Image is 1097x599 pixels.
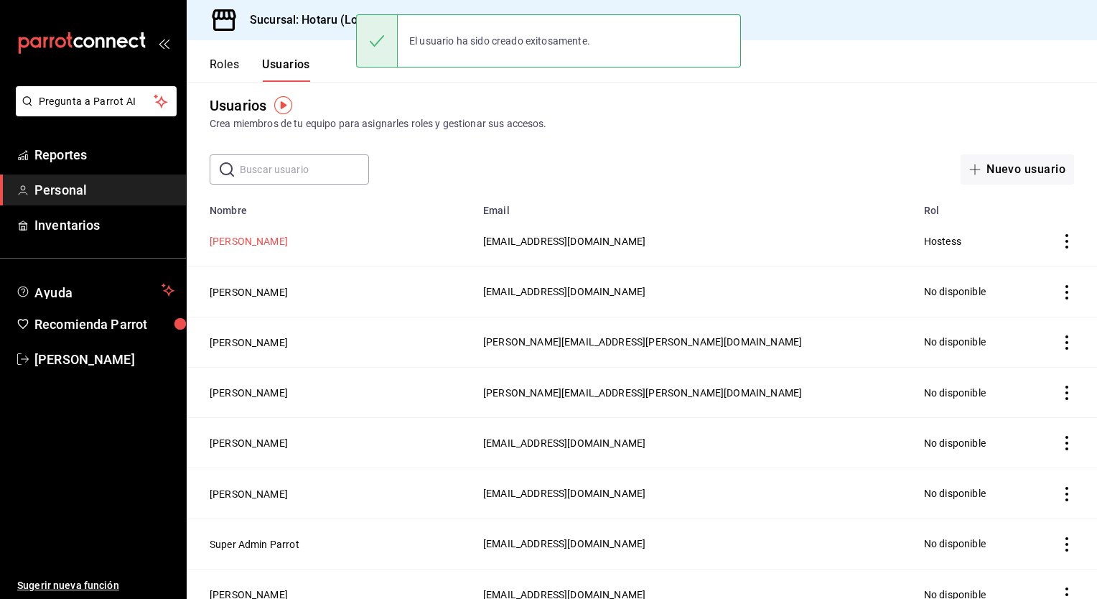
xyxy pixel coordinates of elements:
button: actions [1060,285,1074,299]
button: [PERSON_NAME] [210,285,288,299]
span: Reportes [34,145,174,164]
div: Usuarios [210,95,266,116]
button: actions [1060,386,1074,400]
span: [EMAIL_ADDRESS][DOMAIN_NAME] [483,236,645,247]
button: actions [1060,234,1074,249]
span: Pregunta a Parrot AI [39,94,154,109]
button: Nuevo usuario [961,154,1074,185]
span: [EMAIL_ADDRESS][DOMAIN_NAME] [483,538,645,549]
button: Usuarios [262,57,310,82]
span: Inventarios [34,215,174,235]
span: Personal [34,180,174,200]
td: No disponible [915,266,1027,317]
span: Recomienda Parrot [34,315,174,334]
td: No disponible [915,468,1027,519]
button: Roles [210,57,239,82]
span: [PERSON_NAME][EMAIL_ADDRESS][PERSON_NAME][DOMAIN_NAME] [483,387,802,399]
span: [EMAIL_ADDRESS][DOMAIN_NAME] [483,437,645,449]
button: [PERSON_NAME] [210,436,288,450]
button: actions [1060,487,1074,501]
button: Super Admin Parrot [210,537,299,552]
button: [PERSON_NAME] [210,487,288,501]
div: navigation tabs [210,57,310,82]
span: [EMAIL_ADDRESS][DOMAIN_NAME] [483,286,645,297]
td: No disponible [915,418,1027,468]
td: No disponible [915,519,1027,569]
button: actions [1060,335,1074,350]
button: [PERSON_NAME] [210,335,288,350]
button: Pregunta a Parrot AI [16,86,177,116]
th: Email [475,196,915,216]
button: open_drawer_menu [158,37,169,49]
button: actions [1060,537,1074,552]
span: [EMAIL_ADDRESS][DOMAIN_NAME] [483,488,645,499]
img: Tooltip marker [274,96,292,114]
input: Buscar usuario [240,155,369,184]
button: [PERSON_NAME] [210,234,288,249]
h3: Sucursal: Hotaru (Lomas) [238,11,385,29]
th: Rol [915,196,1027,216]
span: [PERSON_NAME] [34,350,174,369]
td: No disponible [915,367,1027,417]
div: Crea miembros de tu equipo para asignarles roles y gestionar sus accesos. [210,116,1074,131]
button: actions [1060,436,1074,450]
span: Ayuda [34,282,156,299]
span: Hostess [924,236,961,247]
td: No disponible [915,317,1027,367]
span: [PERSON_NAME][EMAIL_ADDRESS][PERSON_NAME][DOMAIN_NAME] [483,336,802,348]
a: Pregunta a Parrot AI [10,104,177,119]
th: Nombre [187,196,475,216]
button: [PERSON_NAME] [210,386,288,400]
div: El usuario ha sido creado exitosamente. [398,25,602,57]
span: Sugerir nueva función [17,578,174,593]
